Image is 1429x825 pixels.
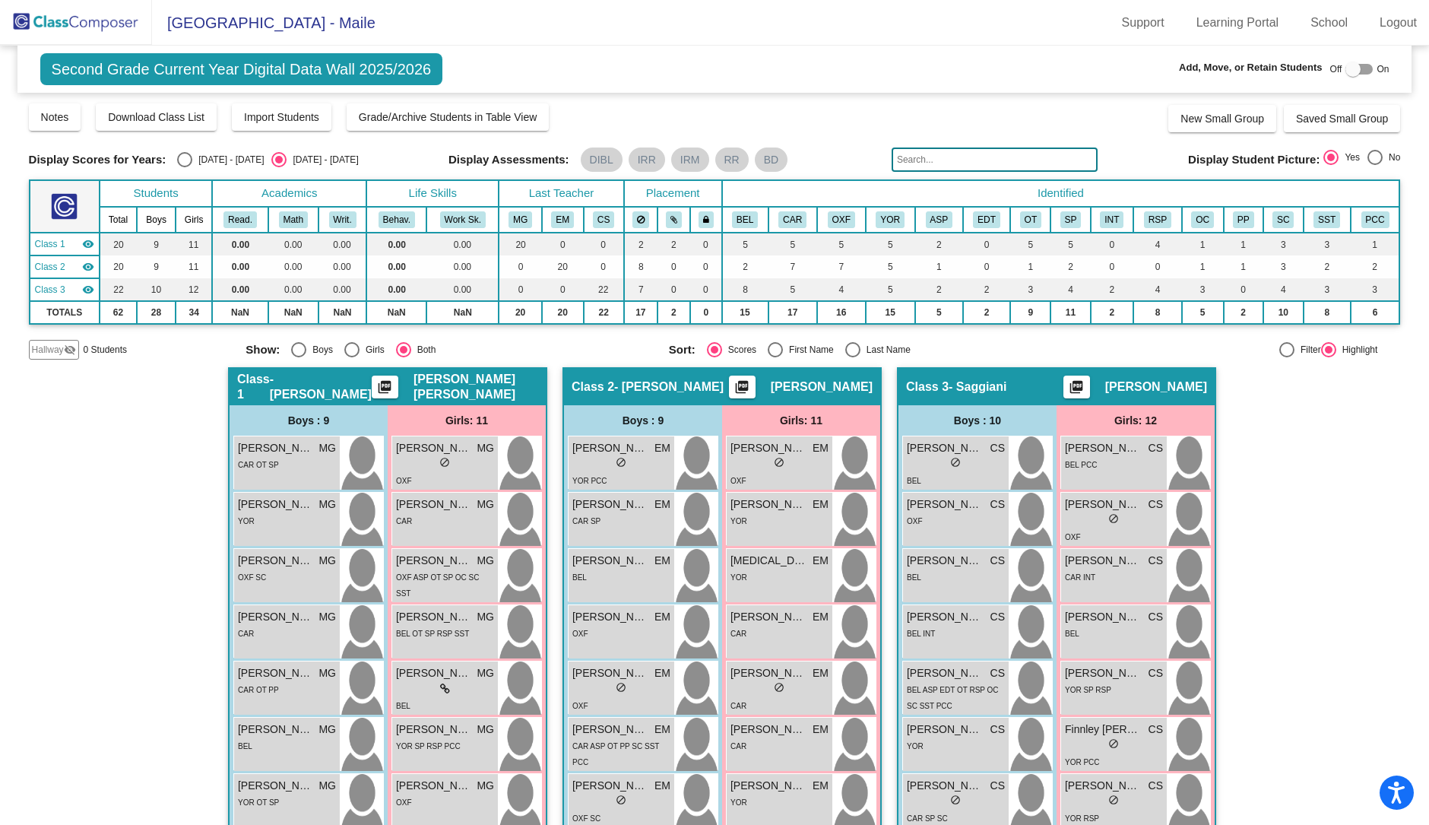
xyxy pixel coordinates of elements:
[778,211,806,228] button: CAR
[624,255,657,278] td: 8
[1149,497,1163,512] span: CS
[572,379,614,395] span: Class 2
[690,207,722,233] th: Keep with teacher
[1050,301,1090,324] td: 11
[629,148,665,172] mat-chip: IRR
[584,301,624,324] td: 22
[1224,255,1263,278] td: 1
[768,255,817,278] td: 7
[1110,11,1177,35] a: Support
[898,405,1057,436] div: Boys : 10
[669,343,695,357] span: Sort:
[212,301,268,324] td: NaN
[1351,207,1400,233] th: Professional Community Child
[1020,211,1041,228] button: OT
[1133,207,1182,233] th: Reading Specialist
[654,553,670,569] span: EM
[1149,440,1163,456] span: CS
[1050,278,1090,301] td: 4
[690,278,722,301] td: 0
[366,233,426,255] td: 0.00
[35,283,65,297] span: Class 3
[755,148,787,172] mat-chip: BD
[963,207,1011,233] th: Educational Therapy
[1313,211,1340,228] button: SST
[1304,207,1351,233] th: Student Study Team Held
[40,53,443,85] span: Second Grade Current Year Digital Data Wall 2025/2026
[973,211,1000,228] button: EDT
[817,207,866,233] th: Oxford
[1050,233,1090,255] td: 5
[426,233,499,255] td: 0.00
[1060,211,1082,228] button: SP
[82,261,94,273] mat-icon: visibility
[1108,513,1119,524] span: do_not_disturb_alt
[722,278,768,301] td: 8
[1383,151,1400,164] div: No
[1144,211,1171,228] button: RSP
[499,301,542,324] td: 20
[347,103,550,131] button: Grade/Archive Students in Table View
[318,553,336,569] span: MG
[1182,255,1224,278] td: 1
[733,379,751,401] mat-icon: picture_as_pdf
[542,255,584,278] td: 20
[279,211,308,228] button: Math
[715,148,749,172] mat-chip: RR
[212,233,268,255] td: 0.00
[1233,211,1254,228] button: PP
[866,301,915,324] td: 15
[1298,11,1360,35] a: School
[624,301,657,324] td: 17
[657,255,690,278] td: 0
[1182,207,1224,233] th: Outside Counseling
[1224,278,1263,301] td: 0
[372,376,398,398] button: Print Students Details
[100,278,137,301] td: 22
[1339,151,1360,164] div: Yes
[817,301,866,324] td: 16
[318,440,336,456] span: MG
[1182,233,1224,255] td: 1
[230,405,388,436] div: Boys : 9
[396,553,472,569] span: [PERSON_NAME]
[564,405,722,436] div: Boys : 9
[212,278,268,301] td: 0.00
[1065,533,1081,541] span: OXF
[907,477,921,485] span: BEL
[192,153,264,167] div: [DATE] - [DATE]
[238,553,314,569] span: [PERSON_NAME]
[732,211,758,228] button: BEL
[722,301,768,324] td: 15
[448,153,569,167] span: Display Assessments:
[1091,278,1134,301] td: 2
[907,517,923,525] span: OXF
[730,497,806,512] span: [PERSON_NAME]
[572,477,607,485] span: YOR PCC
[768,207,817,233] th: Carlton
[813,440,829,456] span: EM
[690,233,722,255] td: 0
[1263,233,1304,255] td: 3
[657,233,690,255] td: 2
[176,301,212,324] td: 34
[1010,278,1050,301] td: 3
[542,207,584,233] th: Erin Moore
[542,278,584,301] td: 0
[1091,233,1134,255] td: 0
[813,497,829,512] span: EM
[100,301,137,324] td: 62
[100,180,213,207] th: Students
[176,255,212,278] td: 11
[730,553,806,569] span: [MEDICAL_DATA][PERSON_NAME]
[730,440,806,456] span: [PERSON_NAME]
[30,233,100,255] td: Maclay Gallman - Gallman
[949,379,1006,395] span: - Saggiani
[1330,62,1342,76] span: Off
[499,278,542,301] td: 0
[584,278,624,301] td: 22
[176,233,212,255] td: 11
[907,440,983,456] span: [PERSON_NAME] [PERSON_NAME]
[1263,255,1304,278] td: 3
[426,278,499,301] td: 0.00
